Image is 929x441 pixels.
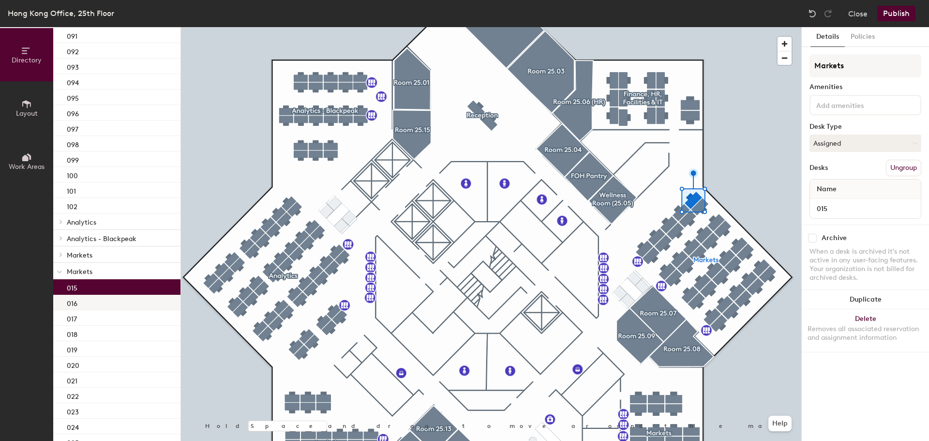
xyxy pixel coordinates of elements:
[67,30,77,41] p: 091
[67,200,77,211] p: 102
[809,247,921,282] div: When a desk is archived it's not active in any user-facing features. Your organization is not bil...
[67,281,77,292] p: 015
[67,235,136,243] span: Analytics - Blackpeak
[67,421,79,432] p: 024
[812,202,919,215] input: Unnamed desk
[67,297,77,308] p: 016
[67,138,79,149] p: 098
[67,268,92,276] span: Markets
[810,27,845,47] button: Details
[67,359,79,370] p: 020
[809,164,828,172] div: Desks
[67,251,92,259] span: Markets
[67,169,78,180] p: 100
[848,6,868,21] button: Close
[877,6,915,21] button: Publish
[823,9,833,18] img: Redo
[768,416,792,431] button: Help
[67,91,79,103] p: 095
[67,218,96,227] span: Analytics
[67,122,78,134] p: 097
[809,135,921,152] button: Assigned
[8,7,114,19] div: Hong Kong Office, 25th Floor
[67,328,77,339] p: 018
[809,123,921,131] div: Desk Type
[67,107,79,118] p: 096
[9,163,45,171] span: Work Areas
[822,234,847,242] div: Archive
[845,27,881,47] button: Policies
[67,61,79,72] p: 093
[12,56,42,64] span: Directory
[802,309,929,352] button: DeleteRemoves all associated reservation and assignment information
[67,45,79,56] p: 092
[67,374,77,385] p: 021
[67,184,76,196] p: 101
[814,99,901,110] input: Add amenities
[67,76,79,87] p: 094
[67,153,79,165] p: 099
[808,325,923,342] div: Removes all associated reservation and assignment information
[67,312,77,323] p: 017
[808,9,817,18] img: Undo
[809,83,921,91] div: Amenities
[802,290,929,309] button: Duplicate
[67,343,77,354] p: 019
[16,109,38,118] span: Layout
[67,405,79,416] p: 023
[812,181,841,198] span: Name
[886,160,921,176] button: Ungroup
[67,390,79,401] p: 022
